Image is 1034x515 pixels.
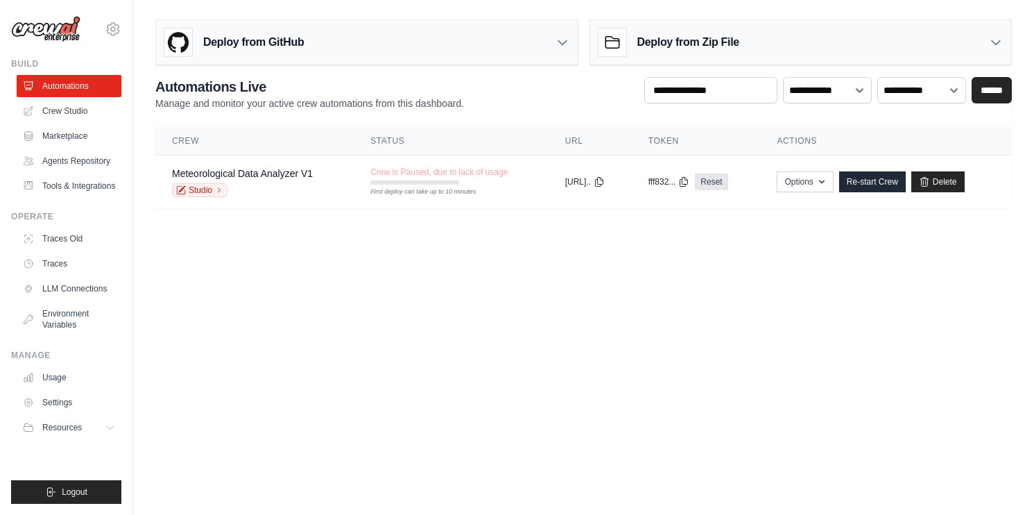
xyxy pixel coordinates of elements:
[17,75,121,97] a: Automations
[172,183,227,197] a: Studio
[155,127,354,155] th: Crew
[549,127,632,155] th: URL
[648,176,690,187] button: fff832...
[695,174,727,190] a: Reset
[911,171,965,192] a: Delete
[17,253,121,275] a: Traces
[760,127,1012,155] th: Actions
[17,278,121,300] a: LLM Connections
[17,175,121,197] a: Tools & Integrations
[632,127,761,155] th: Token
[17,391,121,414] a: Settings
[637,34,739,51] h3: Deploy from Zip File
[965,448,1034,515] iframe: Chat Widget
[17,100,121,122] a: Crew Studio
[839,171,906,192] a: Re-start Crew
[164,28,192,56] img: GitHub Logo
[17,150,121,172] a: Agents Repository
[62,487,87,498] span: Logout
[17,228,121,250] a: Traces Old
[17,303,121,336] a: Environment Variables
[42,422,82,433] span: Resources
[11,58,121,69] div: Build
[203,34,304,51] h3: Deploy from GitHub
[172,168,313,179] a: Meteorological Data Analyzer V1
[17,366,121,389] a: Usage
[155,77,464,96] h2: Automations Live
[11,350,121,361] div: Manage
[354,127,549,155] th: Status
[17,125,121,147] a: Marketplace
[17,416,121,439] button: Resources
[370,187,459,197] div: First deploy can take up to 10 minutes
[370,167,508,178] span: Crew is Paused, due to lack of usage
[777,171,833,192] button: Options
[11,211,121,222] div: Operate
[11,16,80,42] img: Logo
[11,480,121,504] button: Logout
[155,96,464,110] p: Manage and monitor your active crew automations from this dashboard.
